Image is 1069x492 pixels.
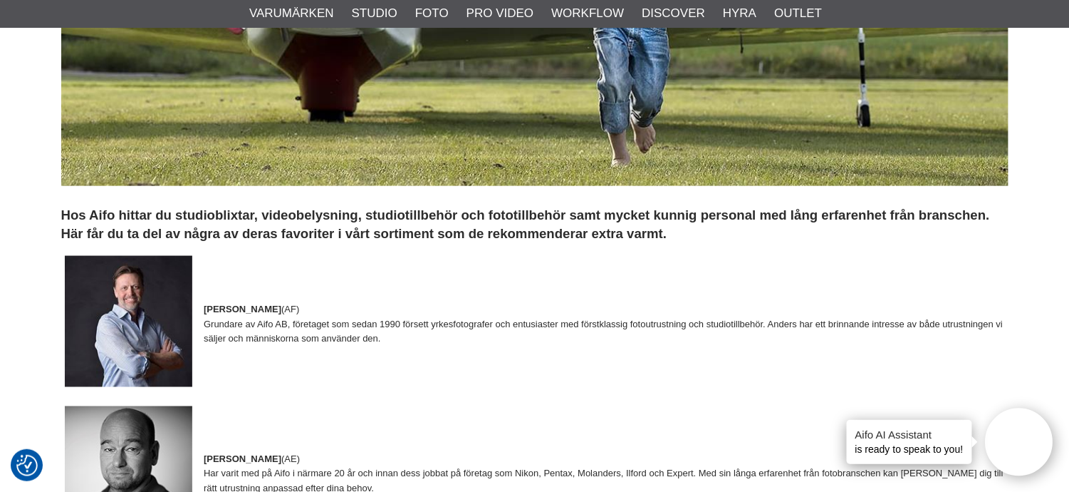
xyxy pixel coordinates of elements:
a: Studio [352,4,397,23]
a: Varumärken [249,4,334,23]
a: Outlet [774,4,822,23]
p: (AF) Grundare av Aifo AB, företaget som sedan 1990 försett yrkesfotografer och entusiaster med fö... [204,302,1008,347]
a: Pro Video [466,4,533,23]
strong: [PERSON_NAME] [204,454,281,465]
button: Samtyckesinställningar [16,453,38,478]
img: Revisit consent button [16,455,38,476]
strong: [PERSON_NAME] [204,304,281,314]
a: Hyra [723,4,756,23]
a: Foto [415,4,449,23]
h3: Hos Aifo hittar du studioblixtar, videobelysning, studiotillbehör och fototillbehör samt mycket k... [61,206,1008,243]
h4: Aifo AI Assistant [855,427,964,442]
img: Anders Forsslund [65,256,197,388]
a: Discover [642,4,705,23]
div: is ready to speak to you! [847,420,972,464]
a: Workflow [551,4,624,23]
